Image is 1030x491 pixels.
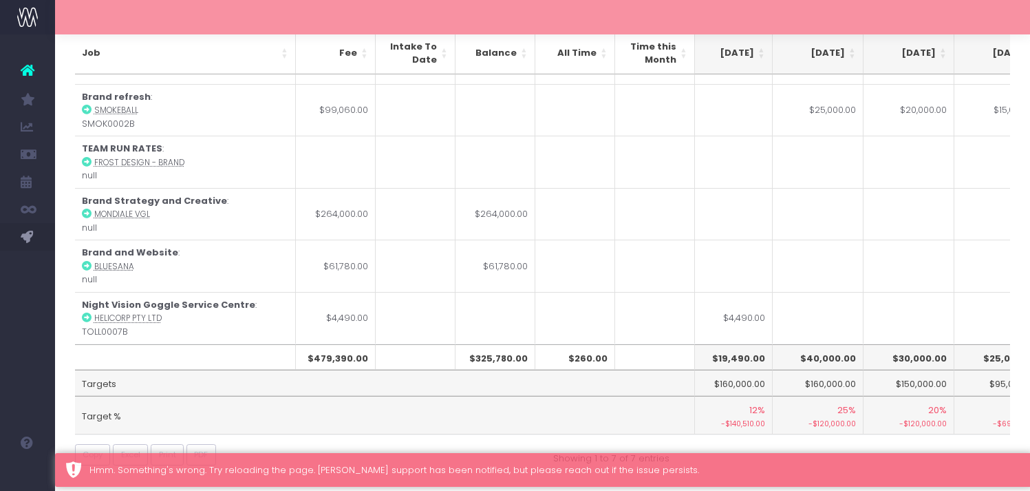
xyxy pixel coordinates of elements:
th: Sep 25: activate to sort column ascending [682,32,773,74]
td: $99,060.00 [296,84,376,136]
small: -$140,510.00 [689,417,765,430]
td: $160,000.00 [682,370,773,396]
button: PDF [186,444,216,466]
button: Copy [75,444,111,466]
th: $19,490.00 [682,344,773,370]
td: $264,000.00 [296,188,376,240]
td: : TOLL0007B [75,292,296,344]
strong: Brand refresh [82,90,151,103]
th: Job: activate to sort column ascending [75,32,296,74]
th: $30,000.00 [863,344,954,370]
th: $260.00 [535,344,615,370]
td: Target % [75,396,695,435]
td: $61,780.00 [455,240,535,292]
th: Balance: activate to sort column ascending [455,32,535,74]
td: $61,780.00 [296,240,376,292]
th: Oct 25: activate to sort column ascending [773,32,863,74]
button: Excel [113,444,148,466]
span: 25% [837,404,856,417]
span: PDF [194,449,208,461]
small: -$120,000.00 [780,417,856,430]
td: $160,000.00 [773,370,863,396]
strong: Night Vision Goggle Service Centre [82,298,255,311]
strong: TEAM RUN RATES [82,142,162,155]
div: Showing 1 to 7 of 7 entries [553,444,669,466]
abbr: Bluesana [94,261,134,272]
td: $20,000.00 [863,84,954,136]
div: Hmm. Something's wrong. Try reloading the page. [PERSON_NAME] support has been notified, but plea... [89,463,1024,477]
span: Excel [121,449,140,461]
th: Nov 25: activate to sort column ascending [863,32,954,74]
th: Intake To Date: activate to sort column ascending [376,32,455,74]
span: 12% [749,404,765,417]
td: : null [75,240,296,292]
td: $4,490.00 [682,292,773,344]
th: Time this Month: activate to sort column ascending [615,32,695,74]
span: Print [159,449,176,461]
th: $40,000.00 [773,344,863,370]
th: $479,390.00 [296,344,376,370]
td: $264,000.00 [455,188,535,240]
td: $4,490.00 [296,292,376,344]
small: -$120,000.00 [870,417,947,430]
abbr: Frost Design - Brand [94,157,184,168]
span: 20% [928,404,947,417]
td: : null [75,188,296,240]
th: $325,780.00 [455,344,535,370]
strong: Brand and Website [82,246,178,259]
td: : SMOK0002B [75,84,296,136]
td: $150,000.00 [863,370,954,396]
abbr: Smokeball [94,105,138,116]
th: Fee: activate to sort column ascending [296,32,376,74]
button: Print [151,444,184,466]
td: $25,000.00 [773,84,863,136]
abbr: Mondiale VGL [94,209,150,220]
img: images/default_profile_image.png [17,463,38,484]
strong: Brand Strategy and Creative [82,194,227,207]
th: All Time: activate to sort column ascending [535,32,615,74]
td: : null [75,136,296,188]
span: Copy [83,449,103,461]
td: Targets [75,370,695,396]
abbr: Helicorp Pty Ltd [94,313,162,324]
